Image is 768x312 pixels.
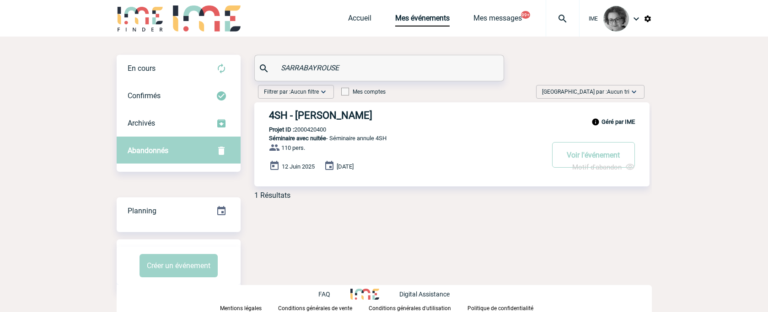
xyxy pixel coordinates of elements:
span: [GEOGRAPHIC_DATA] par : [542,87,629,96]
a: Conditions générales d'utilisation [369,303,467,312]
a: Mes événements [395,14,450,26]
p: FAQ [318,291,330,298]
a: FAQ [318,289,350,298]
span: Filtrer par : [264,87,319,96]
span: 110 pers. [281,144,305,151]
div: Retrouvez ici tous vos événements annulés [117,137,241,164]
label: Mes comptes [341,89,386,95]
input: Rechercher un événement par son nom [279,61,482,74]
p: Mentions légales [220,305,262,312]
img: 101028-0.jpg [603,6,629,32]
a: Mentions légales [220,303,278,312]
a: Politique de confidentialité [467,303,548,312]
div: 1 Résultats [254,191,290,200]
img: info_black_24dp.svg [591,118,600,126]
h3: 4SH - [PERSON_NAME] [269,110,543,121]
img: baseline_expand_more_white_24dp-b.png [319,87,328,96]
p: Conditions générales de vente [278,305,352,312]
a: Planning [117,197,241,224]
p: - Séminaire annule 4SH [254,135,543,142]
div: Retrouvez ici tous vos évènements avant confirmation [117,55,241,82]
span: Abandonnés [128,146,168,155]
span: Aucun tri [607,89,629,95]
span: Archivés [128,119,155,127]
img: http://www.idealmeetingsevents.fr/ [350,289,379,300]
p: 2000420400 [254,126,326,133]
span: Aucun filtre [290,89,319,95]
img: baseline_expand_more_white_24dp-b.png [629,87,639,96]
span: IME [589,16,598,22]
a: Conditions générales de vente [278,303,369,312]
a: 4SH - [PERSON_NAME] [254,110,650,121]
span: Confirmés [128,91,161,100]
span: [DATE] [337,163,354,170]
a: Accueil [348,14,371,26]
span: Planning [128,206,156,215]
b: Projet ID : [269,126,294,133]
span: Motif d'abandon [572,163,622,171]
p: Conditions générales d'utilisation [369,305,451,312]
p: Politique de confidentialité [467,305,533,312]
a: Mes messages [473,14,522,26]
span: 12 Juin 2025 [282,163,315,170]
button: Voir l'événement [552,142,635,168]
span: Séminaire avec nuitée [269,135,326,142]
span: En cours [128,64,156,73]
p: Digital Assistance [399,291,450,298]
b: Géré par IME [602,118,635,125]
img: IME-Finder [117,5,164,32]
div: Motif d'abandon : A fait appel à d'autres lieux/ prestataires que ceux proposés Date : 17-01-2025... [572,162,635,172]
button: Créer un événement [140,254,218,277]
div: Retrouvez ici tous vos événements organisés par date et état d'avancement [117,197,241,225]
div: Retrouvez ici tous les événements que vous avez décidé d'archiver [117,110,241,137]
button: 99+ [521,11,530,19]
